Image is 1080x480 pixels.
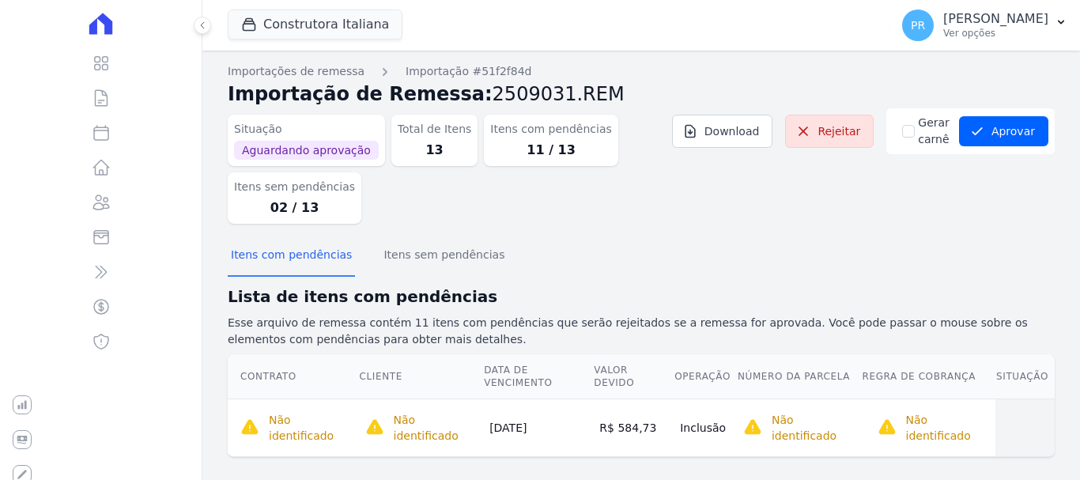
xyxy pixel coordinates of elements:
dt: Total de Itens [398,121,472,138]
a: Rejeitar [785,115,874,148]
span: Aguardando aprovação [234,141,379,160]
dt: Situação [234,121,379,138]
dd: 11 / 13 [490,141,611,160]
dt: Itens com pendências [490,121,611,138]
dd: 02 / 13 [234,198,355,217]
th: Contrato [228,354,359,399]
th: Número da Parcela [737,354,862,399]
th: Situação [995,354,1055,399]
p: Não identificado [772,412,855,444]
th: Data de Vencimento [483,354,593,399]
a: Download [672,115,773,148]
p: Ver opções [943,27,1048,40]
dd: 13 [398,141,472,160]
a: Importação #51f2f84d [406,63,531,80]
p: Esse arquivo de remessa contém 11 itens com pendências que serão rejeitados se a remessa for apro... [228,315,1055,348]
p: Não identificado [906,412,990,444]
p: Não identificado [269,412,353,444]
button: Aprovar [959,116,1048,146]
th: Valor devido [593,354,674,399]
h2: Lista de itens com pendências [228,285,1055,308]
p: Não identificado [394,412,478,444]
td: [DATE] [483,399,593,456]
th: Cliente [359,354,484,399]
p: [PERSON_NAME] [943,11,1048,27]
nav: Breadcrumb [228,63,1055,80]
dt: Itens sem pendências [234,179,355,195]
a: Importações de remessa [228,63,364,80]
label: Gerar carnê [918,115,950,148]
button: PR [PERSON_NAME] Ver opções [889,3,1080,47]
span: PR [911,20,925,31]
button: Construtora Italiana [228,9,402,40]
button: Itens sem pendências [380,236,508,277]
td: Inclusão [674,399,737,456]
span: 2509031.REM [493,83,625,105]
th: Regra de Cobrança [862,354,996,399]
h2: Importação de Remessa: [228,80,1055,108]
button: Itens com pendências [228,236,355,277]
td: R$ 584,73 [593,399,674,456]
th: Operação [674,354,737,399]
